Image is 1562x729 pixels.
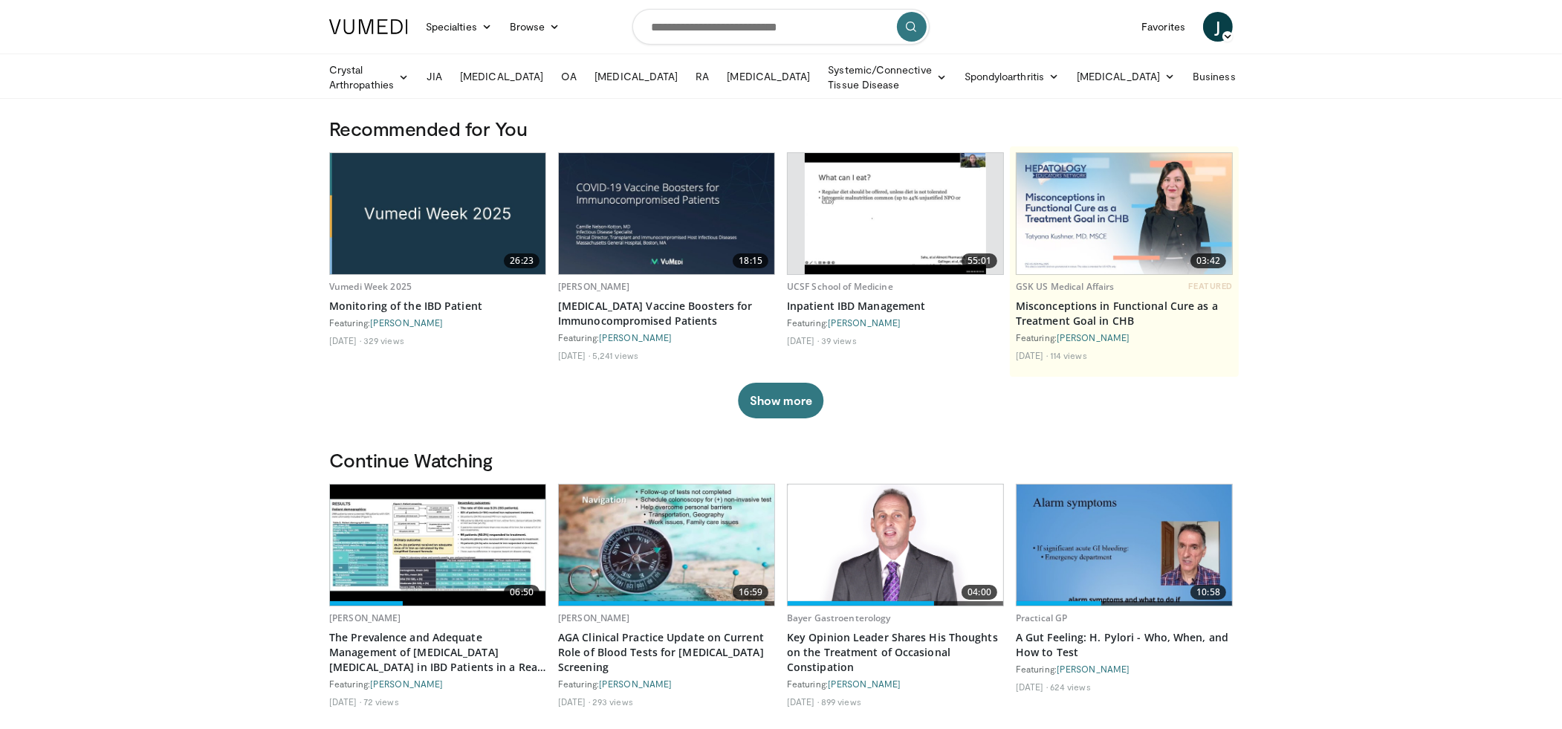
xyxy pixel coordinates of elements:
a: J [1203,12,1233,42]
li: [DATE] [1016,349,1048,361]
button: Show more [738,383,823,418]
a: [MEDICAL_DATA] [451,62,552,91]
li: [DATE] [558,696,590,707]
span: 16:59 [733,585,768,600]
a: [PERSON_NAME] [828,317,901,328]
a: Key Opinion Leader Shares His Thoughts on the Treatment of Occasional Constipation [787,630,1004,675]
li: [DATE] [329,334,361,346]
a: Practical GP [1016,612,1067,624]
a: JIA [418,62,451,91]
a: [PERSON_NAME] [599,332,672,343]
div: Featuring: [787,317,1004,328]
a: [PERSON_NAME] [828,678,901,689]
a: [PERSON_NAME] [1057,332,1130,343]
div: Featuring: [329,678,546,690]
a: 04:00 [788,485,1003,606]
a: [MEDICAL_DATA] [718,62,819,91]
li: [DATE] [558,349,590,361]
span: 06:50 [504,585,539,600]
img: 37938204-acc5-4b63-8b4d-d259ffad00c8.620x360_q85_upscale.jpg [1017,485,1232,606]
h3: Recommended for You [329,117,1233,140]
li: 114 views [1050,349,1087,361]
span: 10:58 [1190,585,1226,600]
a: 10:58 [1017,485,1232,606]
div: Featuring: [1016,663,1233,675]
span: 55:01 [962,253,997,268]
span: 03:42 [1190,253,1226,268]
div: Featuring: [787,678,1004,690]
img: VuMedi Logo [329,19,408,34]
img: 44f1a57b-9412-4430-9cd1-069add0e2bb0.620x360_q85_upscale.jpg [805,153,987,274]
a: 03:42 [1017,153,1232,274]
div: Featuring: [1016,331,1233,343]
a: 55:01 [788,153,1003,274]
li: 329 views [363,334,404,346]
a: 16:59 [559,485,774,606]
a: Specialties [417,12,501,42]
li: 624 views [1050,681,1091,693]
a: [PERSON_NAME] [1057,664,1130,674]
a: Misconceptions in Functional Cure as a Treatment Goal in CHB [1016,299,1233,328]
a: A Gut Feeling: H. Pylori - Who, When, and How to Test [1016,630,1233,660]
img: 756dc26f-751f-4ffc-9a8c-95603253aa5a.620x360_q85_upscale.jpg [330,485,545,606]
img: 4b6b8a23-254d-4dd2-bcfb-d2fe928e31b4.620x360_q85_upscale.jpg [559,153,774,274]
a: The Prevalence and Adequate Management of [MEDICAL_DATA] [MEDICAL_DATA] in IBD Patients in a Real... [329,630,546,675]
a: OA [552,62,586,91]
span: FEATURED [1189,281,1233,291]
a: [PERSON_NAME] [599,678,672,689]
a: GSK US Medical Affairs [1016,280,1115,293]
li: [DATE] [1016,681,1048,693]
a: Browse [501,12,569,42]
a: [PERSON_NAME] [558,280,630,293]
a: UCSF School of Medicine [787,280,893,293]
a: [MEDICAL_DATA] Vaccine Boosters for Immunocompromised Patients [558,299,775,328]
li: [DATE] [787,334,819,346]
a: [PERSON_NAME] [558,612,630,624]
a: Inpatient IBD Management [787,299,1004,314]
h3: Continue Watching [329,448,1233,472]
li: 72 views [363,696,399,707]
li: [DATE] [787,696,819,707]
li: 899 views [821,696,861,707]
li: [DATE] [329,696,361,707]
a: [PERSON_NAME] [370,678,443,689]
a: [MEDICAL_DATA] [586,62,687,91]
a: Bayer Gastroenterology [787,612,891,624]
a: [PERSON_NAME] [370,317,443,328]
div: Featuring: [558,678,775,690]
span: 18:15 [733,253,768,268]
a: RA [687,62,718,91]
a: 06:50 [330,485,545,606]
img: 1cae00d2-7872-40b8-a62d-2abaa5df9c20.jpg.620x360_q85_upscale.jpg [330,153,545,274]
a: Vumedi Week 2025 [329,280,412,293]
a: Crystal Arthropathies [320,62,418,92]
a: Systemic/Connective Tissue Disease [819,62,955,92]
a: 26:23 [330,153,545,274]
a: Business [1184,62,1260,91]
li: 293 views [592,696,633,707]
a: [PERSON_NAME] [329,612,401,624]
a: AGA Clinical Practice Update on Current Role of Blood Tests for [MEDICAL_DATA] Screening [558,630,775,675]
a: Monitoring of the IBD Patient [329,299,546,314]
a: 18:15 [559,153,774,274]
img: 946a363f-977e-482f-b70f-f1516cc744c3.jpg.620x360_q85_upscale.jpg [1017,153,1232,274]
a: Spondyloarthritis [956,62,1068,91]
img: 9828b8df-38ad-4333-b93d-bb657251ca89.png.620x360_q85_upscale.png [788,485,1003,606]
a: Favorites [1132,12,1194,42]
div: Featuring: [558,331,775,343]
li: 5,241 views [592,349,638,361]
li: 39 views [821,334,857,346]
img: 9319a17c-ea45-4555-a2c0-30ea7aed39c4.620x360_q85_upscale.jpg [559,485,774,606]
input: Search topics, interventions [632,9,930,45]
span: 26:23 [504,253,539,268]
span: 04:00 [962,585,997,600]
a: [MEDICAL_DATA] [1068,62,1184,91]
div: Featuring: [329,317,546,328]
